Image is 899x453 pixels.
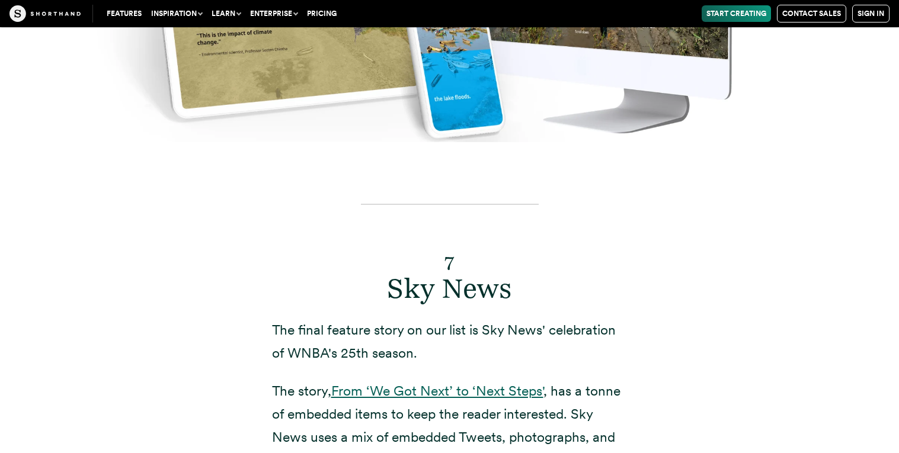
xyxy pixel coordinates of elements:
[777,5,846,23] a: Contact Sales
[102,5,146,22] a: Features
[331,383,543,399] a: From ‘We Got Next’ to ‘Next Steps'
[852,5,890,23] a: Sign in
[207,5,245,22] button: Learn
[302,5,341,22] a: Pricing
[702,5,771,22] a: Start Creating
[272,239,628,304] h2: Sky News
[9,5,81,22] img: The Craft
[146,5,207,22] button: Inspiration
[245,5,302,22] button: Enterprise
[272,319,628,365] p: The final feature story on our list is Sky News' celebration of WNBA's 25th season.
[444,252,455,275] sub: 7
